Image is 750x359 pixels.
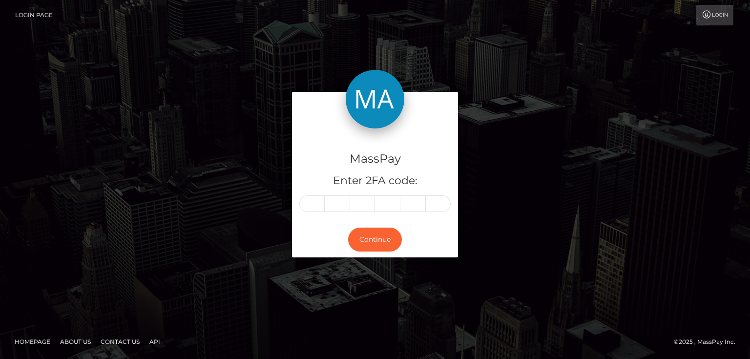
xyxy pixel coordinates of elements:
[146,334,164,349] a: API
[299,173,451,189] h5: Enter 2FA code:
[15,5,53,25] a: Login Page
[97,334,144,349] a: Contact Us
[56,334,95,349] a: About Us
[346,70,404,128] img: MassPay
[674,337,743,347] div: © 2025 , MassPay Inc.
[696,5,733,25] a: Login
[299,150,451,168] h4: MassPay
[11,334,54,349] a: Homepage
[348,228,402,252] button: Continue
